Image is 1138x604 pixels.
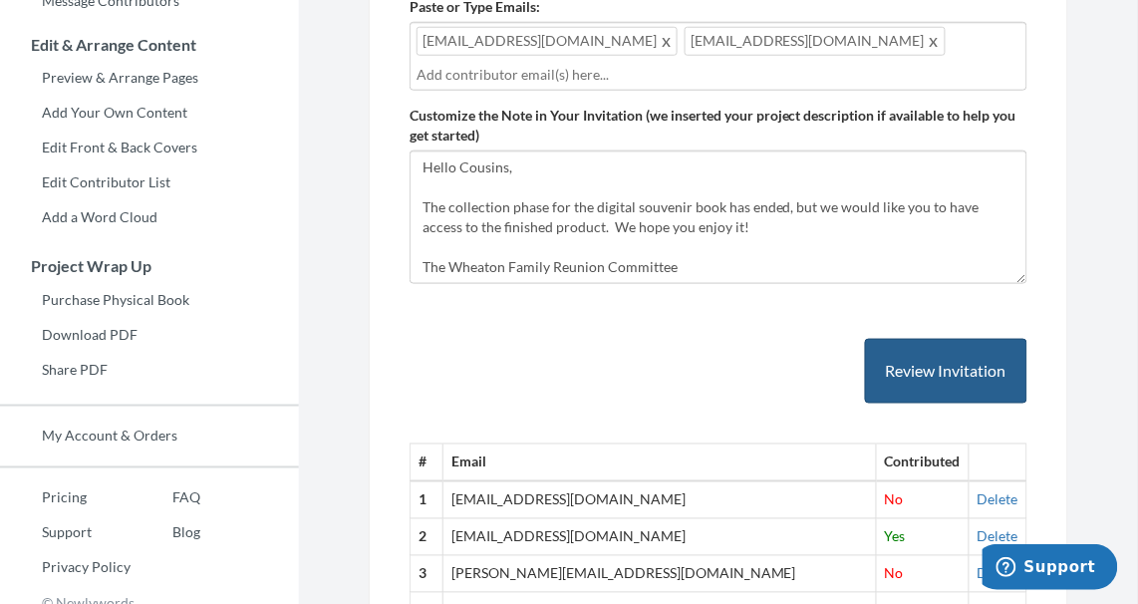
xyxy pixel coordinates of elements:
[131,483,200,513] a: FAQ
[978,528,1018,545] a: Delete
[417,64,1020,86] input: Add contributor email(s) here...
[885,565,904,582] span: No
[1,36,299,54] h3: Edit & Arrange Content
[411,481,443,518] th: 1
[411,445,443,481] th: #
[1,257,299,275] h3: Project Wrap Up
[983,544,1118,594] iframe: Opens a widget where you can chat to one of our agents
[685,27,946,56] span: [EMAIL_ADDRESS][DOMAIN_NAME]
[417,27,678,56] span: [EMAIL_ADDRESS][DOMAIN_NAME]
[410,106,1027,146] label: Customize the Note in Your Invitation (we inserted your project description if available to help ...
[443,481,877,518] td: [EMAIL_ADDRESS][DOMAIN_NAME]
[443,519,877,556] td: [EMAIL_ADDRESS][DOMAIN_NAME]
[411,556,443,593] th: 3
[978,491,1018,508] a: Delete
[885,528,906,545] span: Yes
[978,565,1018,582] a: Delete
[865,339,1027,404] button: Review Invitation
[443,556,877,593] td: [PERSON_NAME][EMAIL_ADDRESS][DOMAIN_NAME]
[443,445,877,481] th: Email
[410,151,1027,284] textarea: Hello [PERSON_NAME] Cousins! Please take a few minutes to reflect on and share your favorite memo...
[885,491,904,508] span: No
[877,445,970,481] th: Contributed
[131,518,200,548] a: Blog
[411,519,443,556] th: 2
